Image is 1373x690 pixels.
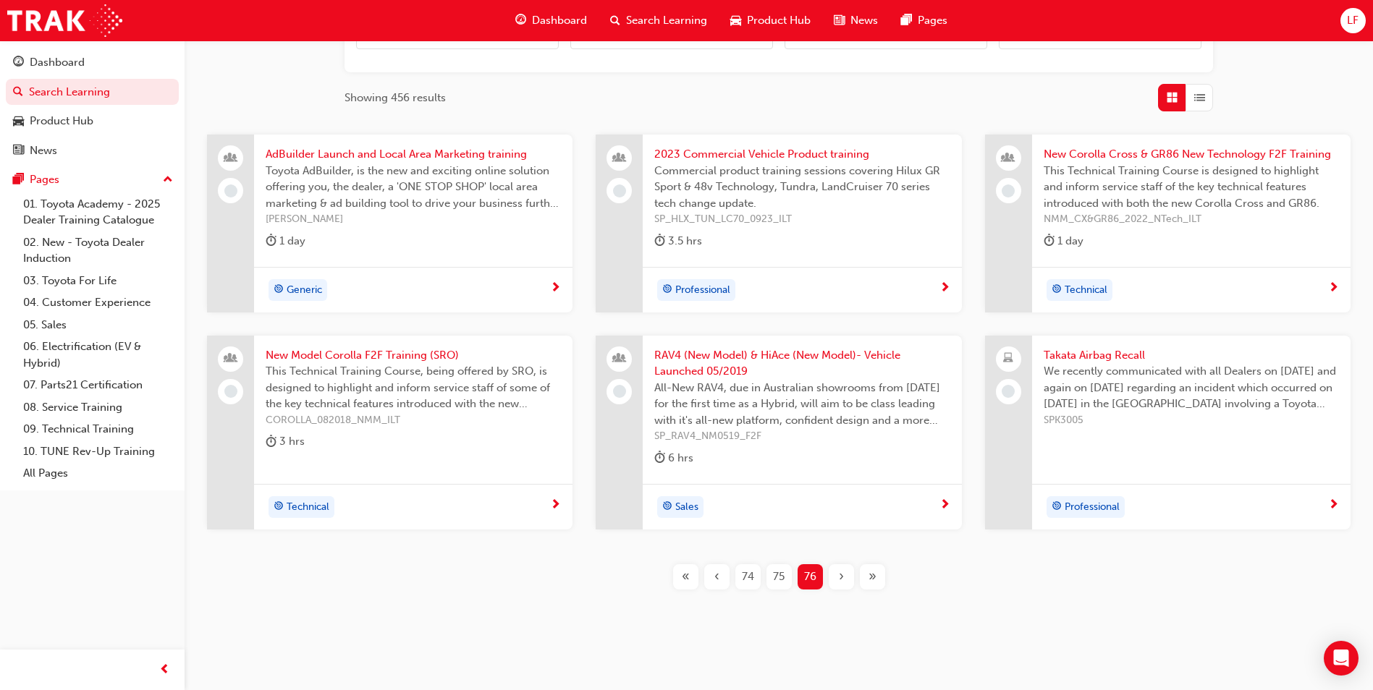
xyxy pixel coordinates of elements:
span: target-icon [662,281,672,299]
span: up-icon [163,171,173,189]
span: Professional [1065,499,1120,516]
span: AdBuilder Launch and Local Area Marketing training [266,146,561,163]
span: target-icon [1052,498,1062,516]
span: guage-icon [515,12,526,30]
span: learningRecordVerb_NONE-icon [613,385,626,398]
a: 2023 Commercial Vehicle Product trainingCommercial product training sessions covering Hilux GR Sp... [596,135,961,312]
span: We recently communicated with all Dealers on [DATE] and again on [DATE] regarding an incident whi... [1044,363,1339,412]
span: Professional [675,282,730,299]
span: car-icon [13,115,24,128]
a: guage-iconDashboard [504,6,599,35]
a: News [6,137,179,164]
span: pages-icon [901,12,912,30]
button: Page 74 [732,564,764,589]
button: Next page [826,564,857,589]
span: › [839,568,844,585]
div: News [30,142,57,159]
span: COROLLA_082018_NMM_ILT [266,412,561,429]
span: « [682,568,690,585]
span: news-icon [834,12,845,30]
span: target-icon [1052,281,1062,299]
div: 6 hrs [654,449,693,467]
a: 03. Toyota For Life [17,270,179,292]
span: duration-icon [266,232,276,250]
a: AdBuilder Launch and Local Area Marketing trainingToyota AdBuilder, is the new and exciting onlin... [207,135,573,312]
div: Open Intercom Messenger [1324,641,1359,676]
a: Product Hub [6,108,179,135]
span: next-icon [939,499,950,512]
a: Takata Airbag RecallWe recently communicated with all Dealers on [DATE] and again on [DATE] regar... [985,336,1351,529]
a: New Corolla Cross & GR86 New Technology F2F TrainingThis Technical Training Course is designed to... [985,135,1351,312]
span: NMM_CX&GR86_2022_NTech_ILT [1044,211,1339,228]
a: pages-iconPages [890,6,959,35]
a: 08. Service Training [17,396,179,419]
div: Dashboard [30,54,85,71]
div: 1 day [266,232,305,250]
span: New Corolla Cross & GR86 New Technology F2F Training [1044,146,1339,163]
span: List [1194,90,1205,106]
span: All-New RAV4, due in Australian showrooms from [DATE] for the first time as a Hybrid, will aim to... [654,380,950,429]
span: news-icon [13,145,24,158]
span: 76 [804,568,816,585]
span: learningRecordVerb_NONE-icon [613,184,626,197]
span: duration-icon [654,449,665,467]
span: Generic [287,282,322,299]
span: Commercial product training sessions covering Hilux GR Sport & 48v Technology, Tundra, LandCruise... [654,163,950,212]
span: car-icon [730,12,741,30]
span: ‹ [714,568,719,585]
span: SPK3005 [1044,412,1339,429]
span: Toyota AdBuilder, is the new and exciting online solution offering you, the dealer, a 'ONE STOP S... [266,163,561,212]
span: learningRecordVerb_NONE-icon [1002,385,1015,398]
span: Showing 456 results [345,90,446,106]
span: learningRecordVerb_NONE-icon [1002,184,1015,197]
span: This Technical Training Course, being offered by SRO, is designed to highlight and inform service... [266,363,561,412]
a: 01. Toyota Academy - 2025 Dealer Training Catalogue [17,193,179,231]
span: 2023 Commercial Vehicle Product training [654,146,950,163]
div: 1 day [1044,232,1083,250]
span: Search Learning [626,12,707,29]
div: Product Hub [30,113,93,129]
span: Pages [918,12,947,29]
span: 74 [742,568,754,585]
span: Takata Airbag Recall [1044,347,1339,364]
span: Dashboard [532,12,587,29]
span: [PERSON_NAME] [266,211,561,228]
span: people-icon [614,349,625,368]
img: Trak [7,4,122,37]
span: Sales [675,499,698,516]
span: pages-icon [13,174,24,187]
div: Pages [30,171,59,188]
span: people-icon [226,349,236,368]
button: DashboardSearch LearningProduct HubNews [6,46,179,166]
button: First page [670,564,701,589]
button: Last page [857,564,888,589]
a: search-iconSearch Learning [599,6,719,35]
span: people-icon [614,149,625,168]
span: Grid [1167,90,1178,106]
a: All Pages [17,462,179,485]
span: duration-icon [654,232,665,250]
span: next-icon [550,499,561,512]
span: 75 [773,568,785,585]
a: 02. New - Toyota Dealer Induction [17,231,179,270]
a: Dashboard [6,49,179,76]
a: 07. Parts21 Certification [17,374,179,396]
span: target-icon [274,498,284,516]
a: 09. Technical Training [17,418,179,440]
span: duration-icon [1044,232,1055,250]
span: laptop-icon [1003,349,1013,368]
button: Page 76 [795,564,826,589]
span: search-icon [13,86,23,99]
span: News [850,12,878,29]
a: 05. Sales [17,314,179,336]
a: New Model Corolla F2F Training (SRO)This Technical Training Course, being offered by SRO, is desi... [207,336,573,529]
button: LF [1340,8,1366,33]
div: 3 hrs [266,433,305,451]
span: Technical [1065,282,1107,299]
button: Page 75 [764,564,795,589]
span: guage-icon [13,56,24,69]
div: 3.5 hrs [654,232,702,250]
span: LF [1347,12,1359,29]
span: next-icon [939,282,950,295]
